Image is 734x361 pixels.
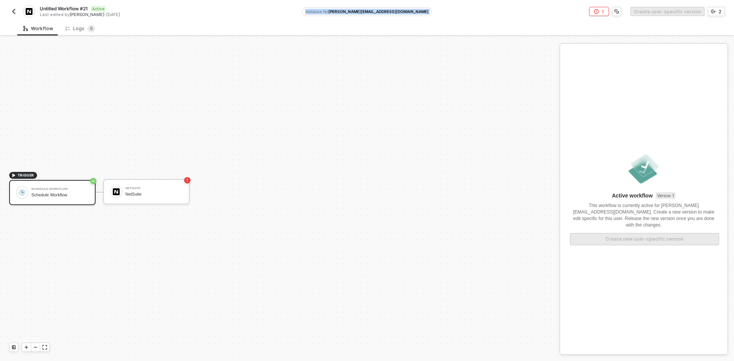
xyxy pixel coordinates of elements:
[594,9,599,14] span: icon-error-page
[9,7,18,16] button: back
[11,173,16,178] span: icon-play
[711,9,716,14] span: icon-versioning
[33,345,38,350] span: icon-minus
[65,25,95,32] div: Logs
[125,192,183,197] div: NetSuite
[42,345,47,350] span: icon-expand
[88,25,95,32] sup: 9
[90,178,96,184] span: icon-success-page
[630,7,705,16] button: Create user-specific version
[627,152,661,186] img: empty-state-released
[612,192,676,199] div: Active workflow
[184,177,190,183] span: icon-error-page
[90,26,93,31] span: 9
[656,192,676,199] sup: Version 1
[708,7,725,16] button: 2
[11,8,17,15] img: back
[40,12,301,18] div: Last edited by - [DATE]
[91,6,106,12] span: Active
[589,7,609,16] button: 1
[24,345,29,350] span: icon-play
[602,8,604,15] div: 1
[305,9,328,14] span: Instance for
[719,8,721,15] div: 2
[19,189,26,196] img: icon
[26,8,32,15] img: integration-icon
[328,9,429,14] span: [PERSON_NAME][EMAIL_ADDRESS][DOMAIN_NAME]
[31,193,89,197] div: Schedule Workflow
[113,188,120,195] img: icon
[70,12,104,17] span: [PERSON_NAME]
[569,202,718,228] div: This workflow is currently active for [PERSON_NAME][EMAIL_ADDRESS][DOMAIN_NAME]. Create a new ver...
[23,26,53,32] div: Workflow
[40,5,88,12] span: Untitled Workflow #21
[31,188,89,191] div: Schedule Workflow
[18,172,34,178] span: TRIGGER
[125,187,183,190] div: NetSuite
